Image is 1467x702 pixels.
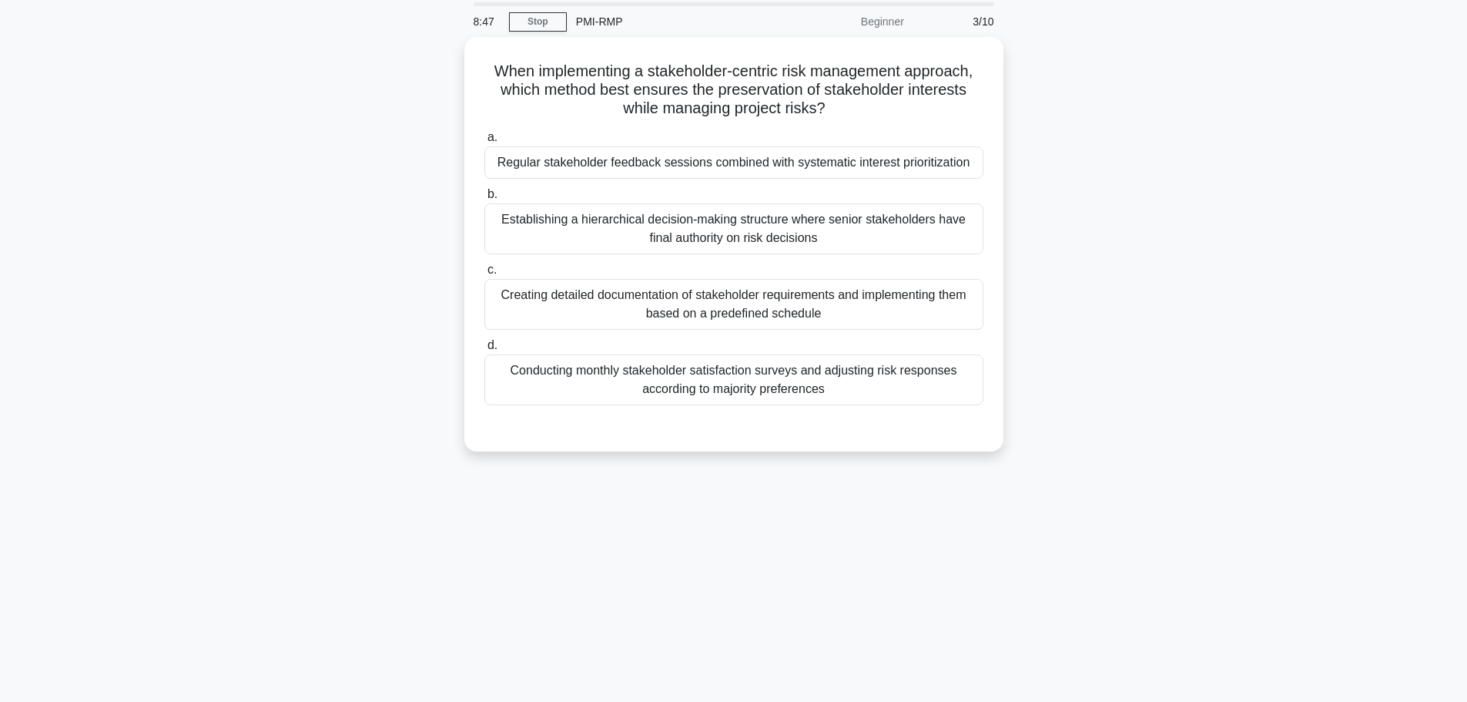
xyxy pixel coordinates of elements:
[484,354,983,405] div: Conducting monthly stakeholder satisfaction surveys and adjusting risk responses according to maj...
[487,263,497,276] span: c.
[483,62,985,119] h5: When implementing a stakeholder-centric risk management approach, which method best ensures the p...
[487,130,497,143] span: a.
[487,187,497,200] span: b.
[567,6,779,37] div: PMI-RMP
[484,203,983,254] div: Establishing a hierarchical decision-making structure where senior stakeholders have final author...
[487,338,497,351] span: d.
[484,146,983,179] div: Regular stakeholder feedback sessions combined with systematic interest prioritization
[509,12,567,32] a: Stop
[464,6,509,37] div: 8:47
[913,6,1003,37] div: 3/10
[779,6,913,37] div: Beginner
[484,279,983,330] div: Creating detailed documentation of stakeholder requirements and implementing them based on a pred...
